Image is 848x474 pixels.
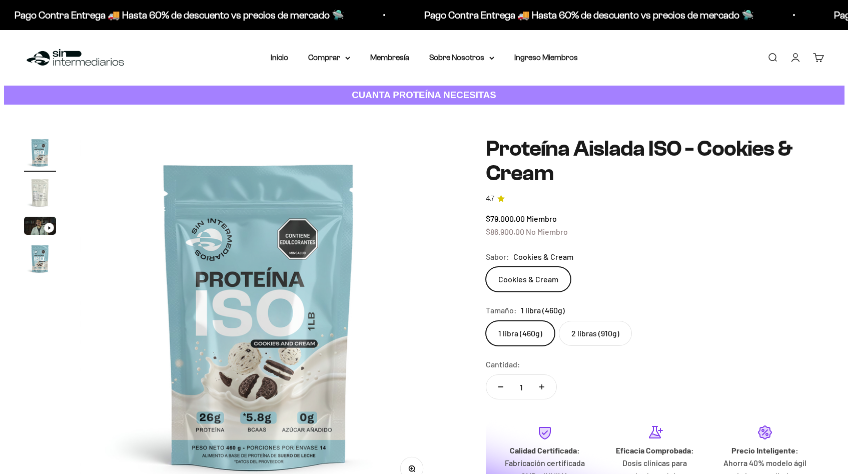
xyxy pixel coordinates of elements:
[24,177,56,209] img: Proteína Aislada ISO - Cookies & Cream
[486,193,494,204] span: 4.7
[486,227,524,236] span: $86.900,00
[510,445,580,455] strong: Calidad Certificada:
[24,217,56,238] button: Ir al artículo 3
[514,53,578,62] a: Ingreso Miembros
[486,214,525,223] span: $79.000,00
[526,214,557,223] span: Miembro
[521,304,565,317] span: 1 libra (460g)
[616,445,694,455] strong: Eficacia Comprobada:
[731,445,798,455] strong: Precio Inteligente:
[486,375,515,399] button: Reducir cantidad
[370,53,409,62] a: Membresía
[486,137,824,185] h1: Proteína Aislada ISO - Cookies & Cream
[527,375,556,399] button: Aumentar cantidad
[308,51,350,64] summary: Comprar
[429,51,494,64] summary: Sobre Nosotros
[271,53,288,62] a: Inicio
[24,243,56,278] button: Ir al artículo 4
[526,227,568,236] span: No Miembro
[24,137,56,169] img: Proteína Aislada ISO - Cookies & Cream
[513,250,573,263] span: Cookies & Cream
[24,137,56,172] button: Ir al artículo 1
[486,358,520,371] label: Cantidad:
[4,86,844,105] a: CUANTA PROTEÍNA NECESITAS
[24,177,56,212] button: Ir al artículo 2
[15,7,344,23] p: Pago Contra Entrega 🚚 Hasta 60% de descuento vs precios de mercado 🛸
[352,90,496,100] strong: CUANTA PROTEÍNA NECESITAS
[486,304,517,317] legend: Tamaño:
[424,7,754,23] p: Pago Contra Entrega 🚚 Hasta 60% de descuento vs precios de mercado 🛸
[486,250,509,263] legend: Sabor:
[24,243,56,275] img: Proteína Aislada ISO - Cookies & Cream
[486,193,824,204] a: 4.74.7 de 5.0 estrellas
